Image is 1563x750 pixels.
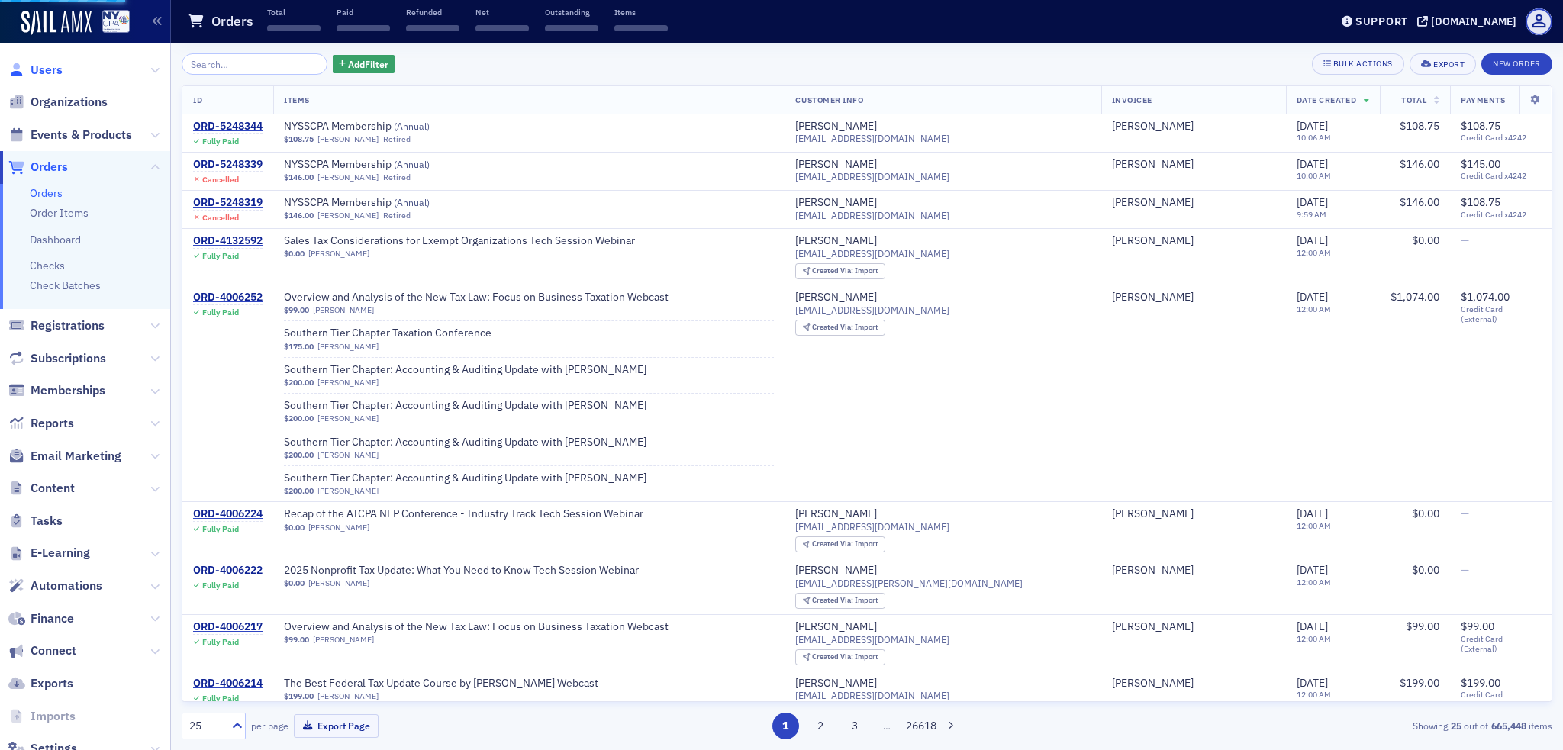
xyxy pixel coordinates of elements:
[812,539,855,549] span: Created Via :
[337,7,390,18] p: Paid
[1297,209,1326,220] time: 9:59 AM
[795,521,949,533] span: [EMAIL_ADDRESS][DOMAIN_NAME]
[795,171,949,182] span: [EMAIL_ADDRESS][DOMAIN_NAME]
[1412,563,1439,577] span: $0.00
[31,448,121,465] span: Email Marketing
[31,578,102,594] span: Automations
[202,307,239,317] div: Fully Paid
[31,480,75,497] span: Content
[807,713,833,739] button: 2
[1112,620,1194,634] div: [PERSON_NAME]
[1312,53,1404,75] button: Bulk Actions
[317,134,379,144] a: [PERSON_NAME]
[31,642,76,659] span: Connect
[1412,233,1439,247] span: $0.00
[317,342,379,352] a: [PERSON_NAME]
[31,127,132,143] span: Events & Products
[1481,56,1552,69] a: New Order
[284,472,646,485] span: Southern Tier Chapter: Accounting & Auditing Update with Renee Rampulla
[317,414,379,423] a: [PERSON_NAME]
[284,234,635,248] span: Sales Tax Considerations for Exempt Organizations Tech Session Webinar
[795,210,949,221] span: [EMAIL_ADDRESS][DOMAIN_NAME]
[30,278,101,292] a: Check Batches
[1112,564,1194,578] div: [PERSON_NAME]
[1433,60,1465,69] div: Export
[193,120,263,134] a: ORD-5248344
[193,234,263,248] a: ORD-4132592
[251,719,288,732] label: per page
[1112,677,1194,690] a: [PERSON_NAME]
[1297,233,1328,247] span: [DATE]
[614,7,668,18] p: Items
[795,677,877,690] div: [PERSON_NAME]
[795,263,885,279] div: Created Via: Import
[795,507,877,521] a: [PERSON_NAME]
[317,172,379,182] a: [PERSON_NAME]
[1112,120,1275,134] span: Aidan Sullivan
[795,158,877,172] div: [PERSON_NAME]
[284,691,314,701] span: $199.00
[812,595,855,605] span: Created Via :
[31,675,73,692] span: Exports
[284,249,305,259] span: $0.00
[1112,620,1275,634] span: Amanda Sroda
[267,7,321,18] p: Total
[1112,196,1194,210] a: [PERSON_NAME]
[1112,507,1275,521] span: Laurence Scot
[1461,171,1541,181] span: Credit Card x4242
[284,507,643,521] a: Recap of the AICPA NFP Conference - Industry Track Tech Session Webinar
[1297,95,1356,105] span: Date Created
[1461,304,1541,324] span: Credit Card (External)
[193,620,263,634] a: ORD-4006217
[795,120,877,134] div: [PERSON_NAME]
[1401,95,1426,105] span: Total
[475,7,529,18] p: Net
[8,350,106,367] a: Subscriptions
[284,486,314,496] span: $200.00
[284,211,314,220] span: $146.00
[1297,170,1331,181] time: 10:00 AM
[284,472,646,485] a: Southern Tier Chapter: Accounting & Auditing Update with [PERSON_NAME]
[1461,690,1541,710] span: Credit Card (External)
[812,323,878,332] div: Import
[1461,195,1500,209] span: $108.75
[284,327,491,340] span: Southern Tier Chapter Taxation Conference
[284,399,646,413] a: Southern Tier Chapter: Accounting & Auditing Update with [PERSON_NAME]
[383,211,411,220] div: Retired
[284,196,476,210] span: NYSSCPA Membership
[284,450,314,460] span: $200.00
[1112,158,1194,172] a: [PERSON_NAME]
[333,55,395,74] button: AddFilter
[1297,633,1331,644] time: 12:00 AM
[906,713,933,739] button: 26618
[8,642,76,659] a: Connect
[31,94,108,111] span: Organizations
[1297,304,1331,314] time: 12:00 AM
[193,507,263,521] a: ORD-4006224
[308,578,369,588] a: [PERSON_NAME]
[1410,53,1476,75] button: Export
[308,249,369,259] a: [PERSON_NAME]
[1112,158,1275,172] span: Aidan Sullivan
[202,637,239,647] div: Fully Paid
[31,610,74,627] span: Finance
[1417,16,1522,27] button: [DOMAIN_NAME]
[317,378,379,388] a: [PERSON_NAME]
[284,620,669,634] span: Overview and Analysis of the New Tax Law: Focus on Business Taxation Webcast
[812,653,878,661] div: Import
[1297,563,1328,577] span: [DATE]
[308,523,369,533] a: [PERSON_NAME]
[1297,520,1331,531] time: 12:00 AM
[193,196,263,210] a: ORD-5248319
[1431,14,1516,28] div: [DOMAIN_NAME]
[795,234,877,248] div: [PERSON_NAME]
[795,291,877,304] a: [PERSON_NAME]
[1112,234,1194,248] a: [PERSON_NAME]
[795,536,885,552] div: Created Via: Import
[313,635,374,645] a: [PERSON_NAME]
[1112,507,1194,521] a: [PERSON_NAME]
[284,120,476,134] a: NYSSCPA Membership (Annual)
